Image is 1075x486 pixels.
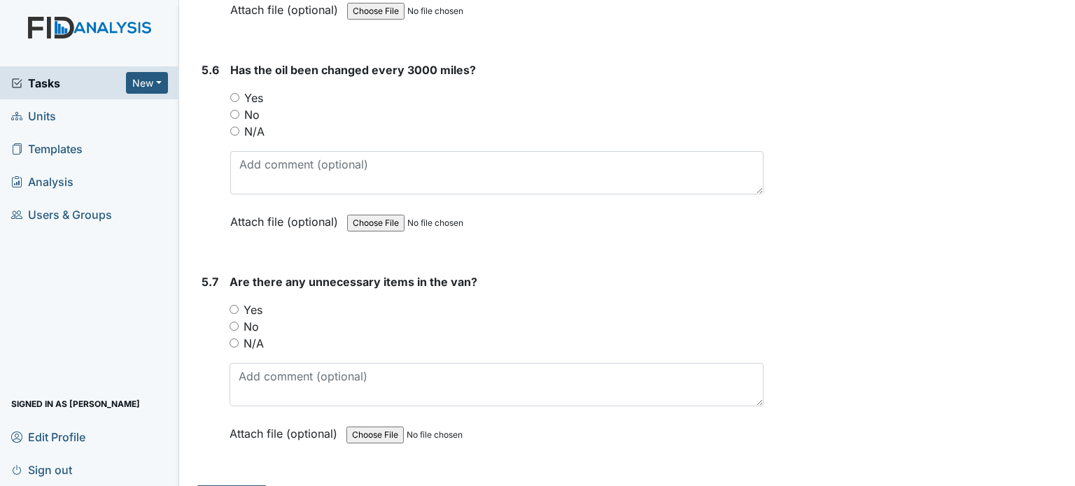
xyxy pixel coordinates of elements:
label: 5.7 [202,273,218,290]
input: Yes [230,93,239,102]
input: No [230,322,239,331]
label: Yes [244,90,263,106]
label: N/A [244,123,265,140]
label: Yes [244,301,262,318]
input: No [230,110,239,119]
span: Has the oil been changed every 3000 miles? [230,63,476,77]
label: 5.6 [202,62,219,78]
span: Signed in as [PERSON_NAME] [11,393,140,415]
label: Attach file (optional) [230,206,344,230]
button: New [126,72,168,94]
input: N/A [230,338,239,348]
input: N/A [230,127,239,136]
span: Edit Profile [11,426,85,448]
input: Yes [230,305,239,314]
label: Attach file (optional) [230,417,343,442]
span: Analysis [11,171,73,192]
span: Units [11,105,56,127]
label: No [244,106,260,123]
span: Templates [11,138,83,159]
span: Are there any unnecessary items in the van? [230,275,477,289]
label: N/A [244,335,264,352]
a: Tasks [11,75,126,92]
label: No [244,318,259,335]
span: Users & Groups [11,203,112,225]
span: Sign out [11,459,72,480]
